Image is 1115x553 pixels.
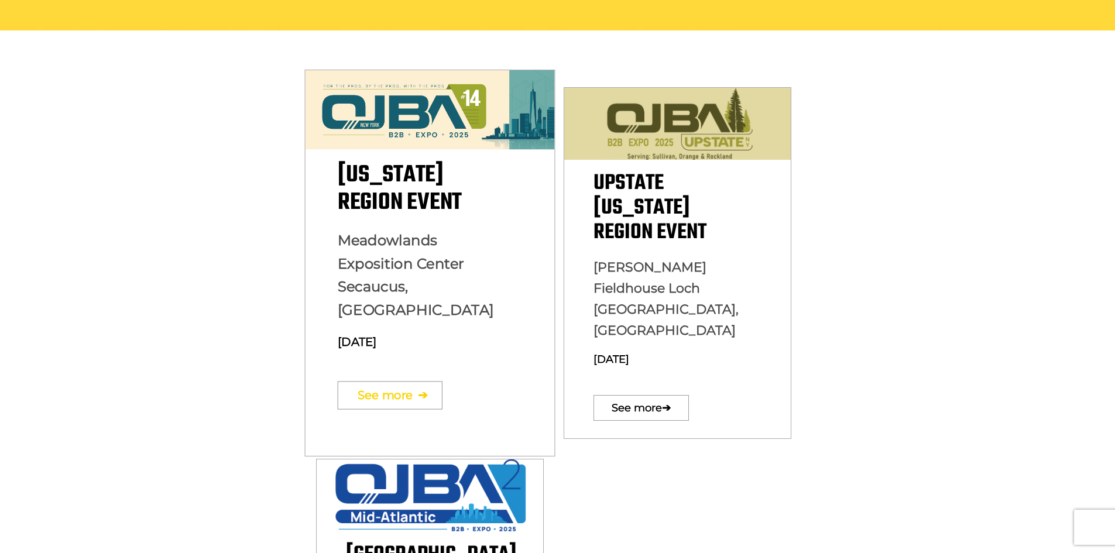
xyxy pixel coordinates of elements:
span: [DATE] [593,353,629,366]
span: Meadowlands Exposition Center Secaucus, [GEOGRAPHIC_DATA] [337,232,493,319]
span: [DATE] [337,335,376,349]
span: [US_STATE] Region Event [337,157,461,221]
span: ➔ [417,375,427,415]
span: Upstate [US_STATE] Region Event [593,167,706,249]
a: See more➔ [593,395,689,421]
a: See more➔ [337,381,442,409]
span: [PERSON_NAME] Fieldhouse Loch [GEOGRAPHIC_DATA], [GEOGRAPHIC_DATA] [593,259,739,338]
span: ➔ [662,390,671,427]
